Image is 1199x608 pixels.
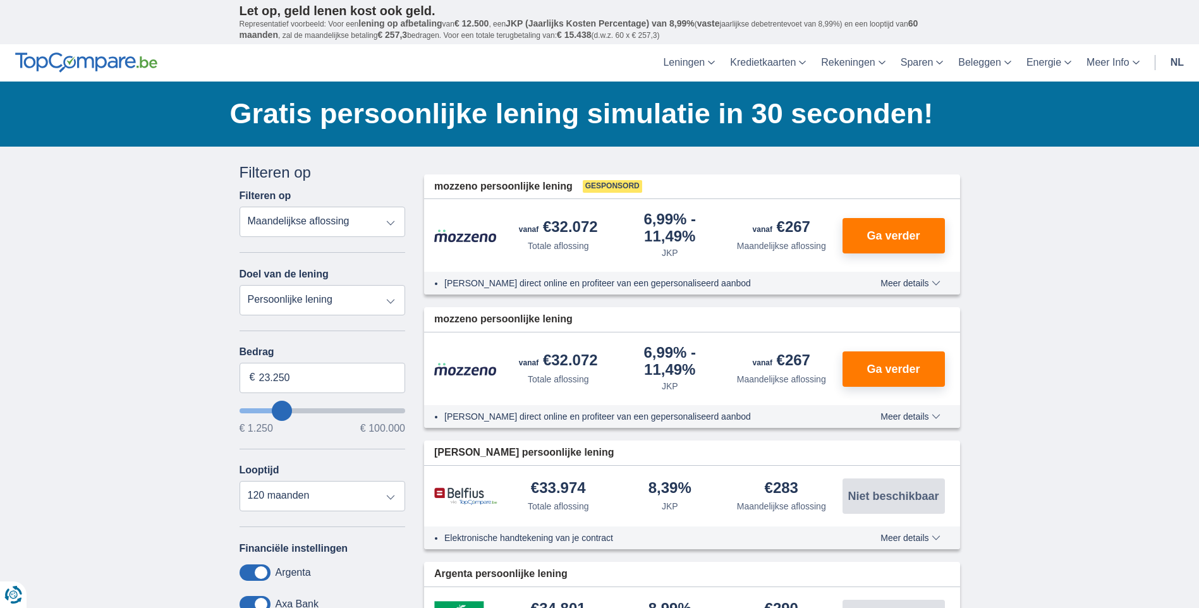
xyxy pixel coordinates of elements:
div: Totale aflossing [528,500,589,513]
span: € 100.000 [360,423,405,434]
span: € 1.250 [240,423,273,434]
div: JKP [662,380,678,392]
button: Niet beschikbaar [843,478,945,514]
button: Ga verder [843,351,945,387]
p: Let op, geld lenen kost ook geld. [240,3,960,18]
div: Maandelijkse aflossing [737,240,826,252]
label: Doel van de lening [240,269,329,280]
div: 6,99% [619,345,721,377]
span: lening op afbetaling [358,18,442,28]
span: € 12.500 [454,18,489,28]
a: nl [1163,44,1191,82]
label: Bedrag [240,346,406,358]
h1: Gratis persoonlijke lening simulatie in 30 seconden! [230,94,960,133]
div: JKP [662,246,678,259]
li: [PERSON_NAME] direct online en profiteer van een gepersonaliseerd aanbod [444,277,834,289]
div: Filteren op [240,162,406,183]
label: Argenta [276,567,311,578]
li: Elektronische handtekening van je contract [444,532,834,544]
div: JKP [662,500,678,513]
button: Meer details [871,533,949,543]
a: Rekeningen [813,44,892,82]
input: wantToBorrow [240,408,406,413]
span: Gesponsord [583,180,642,193]
button: Meer details [871,411,949,422]
div: Maandelijkse aflossing [737,500,826,513]
span: Niet beschikbaar [848,490,939,502]
button: Ga verder [843,218,945,253]
span: € 257,3 [377,30,407,40]
div: €33.974 [531,480,586,497]
span: Ga verder [867,230,920,241]
img: product.pl.alt Mozzeno [434,362,497,376]
div: Maandelijkse aflossing [737,373,826,386]
span: Meer details [880,279,940,288]
span: [PERSON_NAME] persoonlijke lening [434,446,614,460]
span: Argenta persoonlijke lening [434,567,568,581]
a: Sparen [893,44,951,82]
label: Financiële instellingen [240,543,348,554]
div: €267 [753,219,810,237]
span: vaste [697,18,720,28]
img: TopCompare [15,52,157,73]
div: 6,99% [619,212,721,244]
div: Totale aflossing [528,373,589,386]
div: Totale aflossing [528,240,589,252]
span: mozzeno persoonlijke lening [434,179,573,194]
span: € 15.438 [557,30,592,40]
img: product.pl.alt Belfius [434,487,497,506]
a: Energie [1019,44,1079,82]
div: €283 [765,480,798,497]
div: €267 [753,353,810,370]
span: 60 maanden [240,18,918,40]
div: €32.072 [519,353,598,370]
div: €32.072 [519,219,598,237]
span: JKP (Jaarlijks Kosten Percentage) van 8,99% [506,18,695,28]
a: Kredietkaarten [722,44,813,82]
li: [PERSON_NAME] direct online en profiteer van een gepersonaliseerd aanbod [444,410,834,423]
span: Meer details [880,533,940,542]
a: Leningen [655,44,722,82]
img: product.pl.alt Mozzeno [434,229,497,243]
p: Representatief voorbeeld: Voor een van , een ( jaarlijkse debetrentevoet van 8,99%) en een loopti... [240,18,960,41]
span: Meer details [880,412,940,421]
label: Looptijd [240,465,279,476]
span: mozzeno persoonlijke lening [434,312,573,327]
span: Ga verder [867,363,920,375]
span: € [250,370,255,385]
label: Filteren op [240,190,291,202]
div: 8,39% [648,480,691,497]
a: Beleggen [951,44,1019,82]
button: Meer details [871,278,949,288]
a: Meer Info [1079,44,1147,82]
